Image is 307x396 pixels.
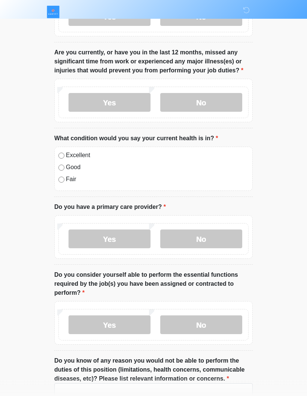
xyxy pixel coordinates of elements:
[160,93,242,112] label: No
[66,151,249,160] label: Excellent
[54,48,253,75] label: Are you currently, or have you in the last 12 months, missed any significant time from work or ex...
[160,230,242,249] label: No
[58,153,64,159] input: Excellent
[69,230,151,249] label: Yes
[160,316,242,334] label: No
[66,175,249,184] label: Fair
[58,177,64,183] input: Fair
[58,165,64,171] input: Good
[69,316,151,334] label: Yes
[66,163,249,172] label: Good
[54,357,253,384] label: Do you know of any reason you would not be able to perform the duties of this position (limitatio...
[47,6,60,18] img: ESHYFT Logo
[54,271,253,298] label: Do you consider yourself able to perform the essential functions required by the job(s) you have ...
[54,134,218,143] label: What condition would you say your current health is in?
[69,93,151,112] label: Yes
[54,203,166,212] label: Do you have a primary care provider?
